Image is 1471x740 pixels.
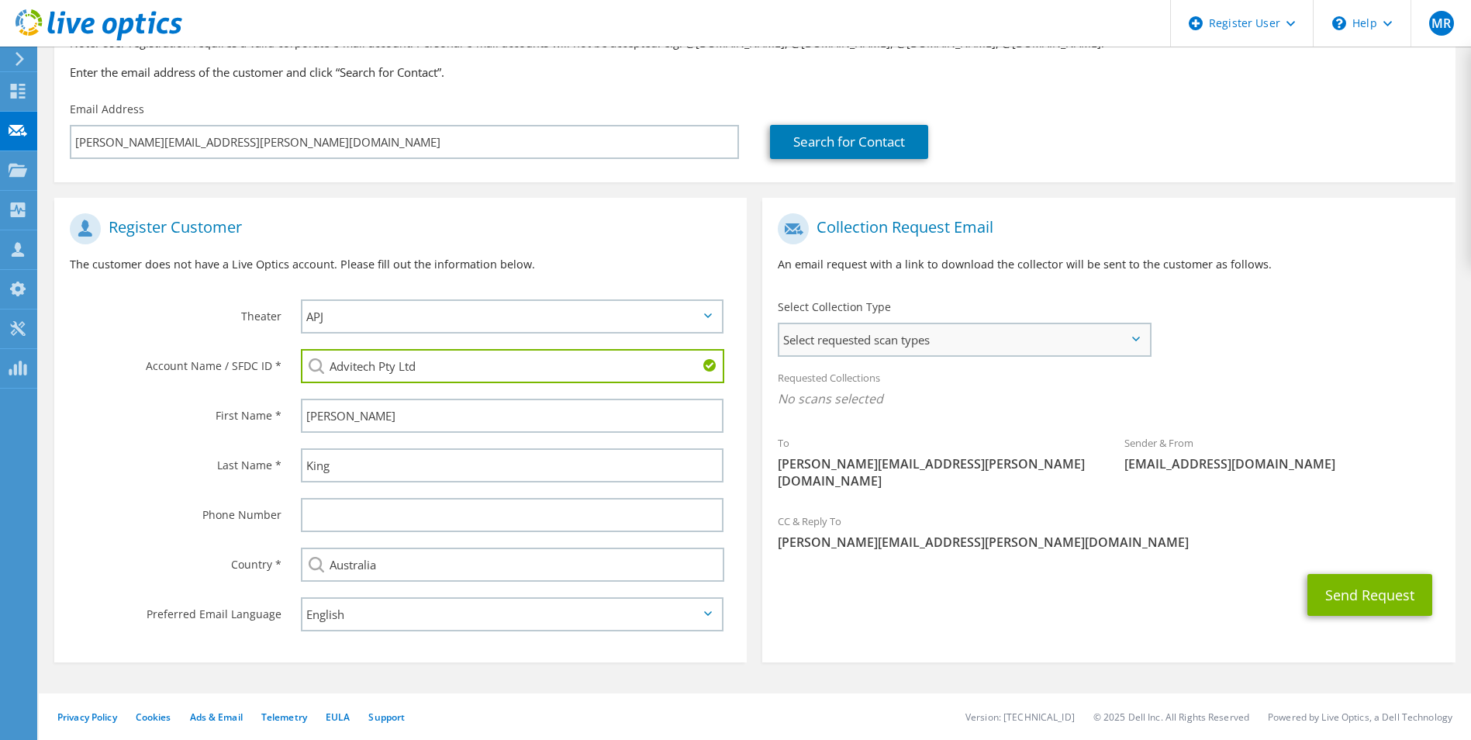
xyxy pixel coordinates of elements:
label: First Name * [70,399,281,424]
h1: Collection Request Email [778,213,1431,244]
a: Privacy Policy [57,711,117,724]
a: Telemetry [261,711,307,724]
label: Select Collection Type [778,299,891,315]
label: Account Name / SFDC ID * [70,349,281,374]
span: MR [1429,11,1454,36]
div: To [762,427,1109,497]
a: EULA [326,711,350,724]
div: Sender & From [1109,427,1455,480]
svg: \n [1332,16,1346,30]
label: Phone Number [70,498,281,523]
a: Cookies [136,711,171,724]
li: Version: [TECHNICAL_ID] [965,711,1075,724]
p: The customer does not have a Live Optics account. Please fill out the information below. [70,256,731,273]
li: © 2025 Dell Inc. All Rights Reserved [1093,711,1249,724]
a: Support [368,711,405,724]
li: Powered by Live Optics, a Dell Technology [1268,711,1452,724]
div: CC & Reply To [762,505,1455,558]
p: An email request with a link to download the collector will be sent to the customer as follows. [778,256,1439,273]
label: Country * [70,548,281,572]
span: No scans selected [778,390,1439,407]
label: Last Name * [70,448,281,473]
a: Search for Contact [770,125,928,159]
span: [PERSON_NAME][EMAIL_ADDRESS][PERSON_NAME][DOMAIN_NAME] [778,534,1439,551]
h3: Enter the email address of the customer and click “Search for Contact”. [70,64,1440,81]
span: Select requested scan types [779,324,1148,355]
button: Send Request [1307,574,1432,616]
h1: Register Customer [70,213,723,244]
div: Requested Collections [762,361,1455,419]
a: Ads & Email [190,711,243,724]
span: [PERSON_NAME][EMAIL_ADDRESS][PERSON_NAME][DOMAIN_NAME] [778,455,1093,489]
span: [EMAIL_ADDRESS][DOMAIN_NAME] [1124,455,1440,472]
label: Preferred Email Language [70,597,281,622]
label: Theater [70,299,281,324]
label: Email Address [70,102,144,117]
